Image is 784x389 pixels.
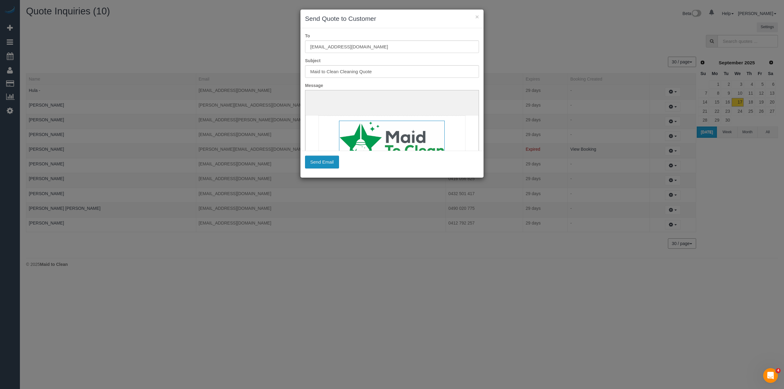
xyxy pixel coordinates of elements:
[475,13,479,20] button: ×
[763,368,778,383] iframe: Intercom live chat
[300,58,484,64] label: Subject
[776,368,781,373] span: 4
[300,33,484,39] label: To
[305,90,479,186] iframe: Rich Text Editor, editor1
[305,156,339,168] button: Send Email
[305,14,479,23] h3: Send Quote to Customer
[305,65,479,78] input: Subject
[305,40,479,53] input: To
[300,82,484,89] label: Message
